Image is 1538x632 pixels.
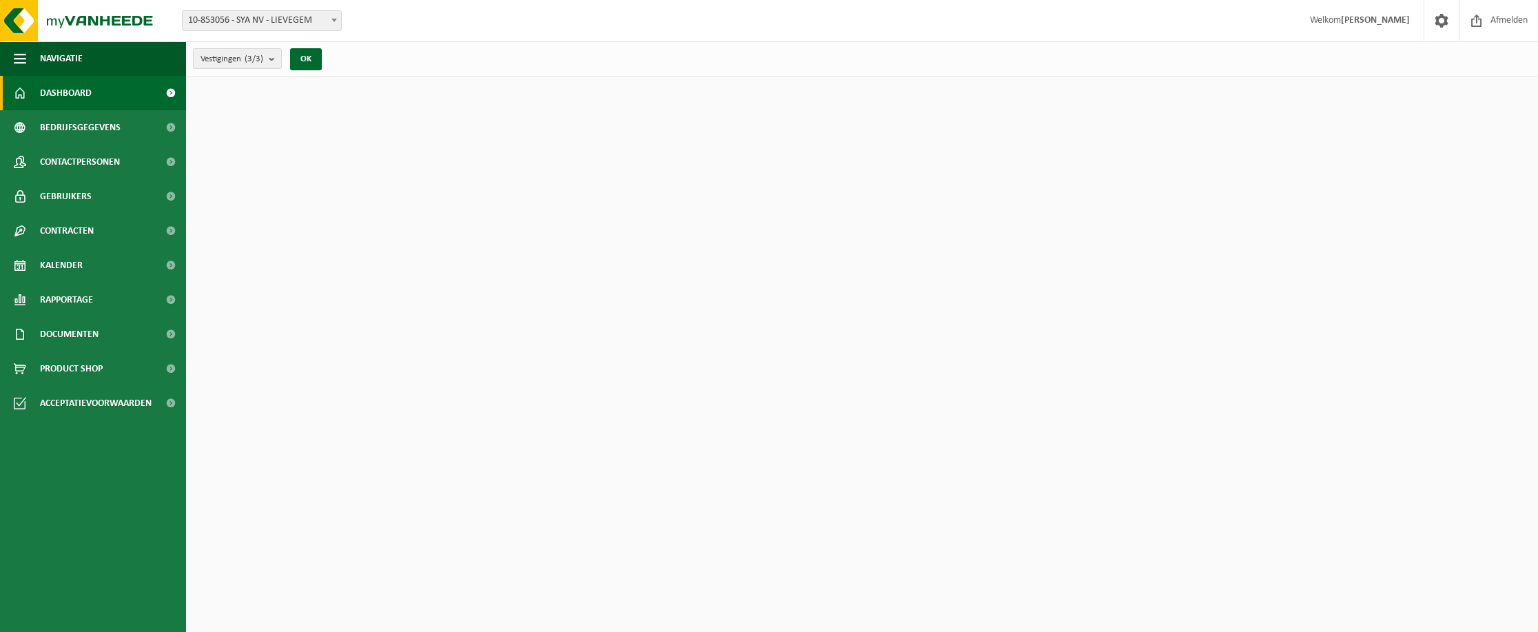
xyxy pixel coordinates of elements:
count: (3/3) [245,54,263,63]
span: Vestigingen [201,49,263,70]
span: Kalender [40,248,83,283]
button: Vestigingen(3/3) [193,48,282,69]
span: Acceptatievoorwaarden [40,386,152,420]
span: Navigatie [40,41,83,76]
span: Rapportage [40,283,93,317]
span: Gebruikers [40,179,92,214]
span: Dashboard [40,76,92,110]
span: 10-853056 - SYA NV - LIEVEGEM [183,11,341,30]
button: OK [290,48,322,70]
strong: [PERSON_NAME] [1341,15,1410,26]
span: Contracten [40,214,94,248]
span: Bedrijfsgegevens [40,110,121,145]
span: Contactpersonen [40,145,120,179]
span: 10-853056 - SYA NV - LIEVEGEM [182,10,342,31]
span: Documenten [40,317,99,351]
span: Product Shop [40,351,103,386]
